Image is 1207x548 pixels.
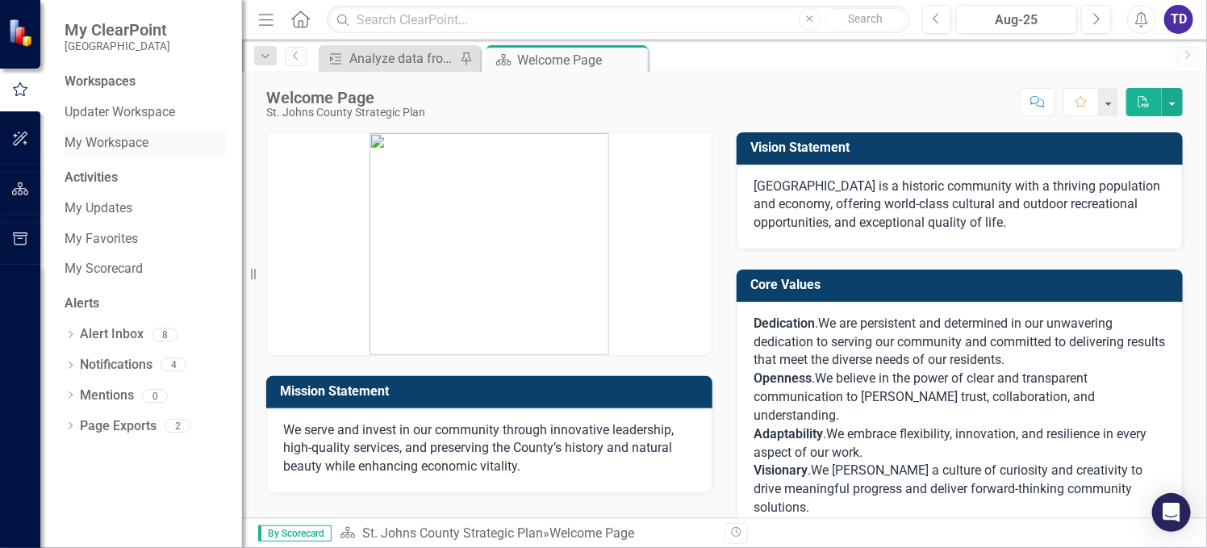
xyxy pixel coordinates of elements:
div: Aug-25 [962,10,1071,30]
div: Welcome Page [549,525,634,541]
a: Updater Workspace [65,103,226,122]
a: My Favorites [65,230,226,249]
span: [GEOGRAPHIC_DATA] is a historic community with a thriving population and economy, offering world-... [754,178,1160,231]
span: We serve and invest in our community through innovative leadership, high-quality services, and pr... [283,422,674,475]
div: Alerts [65,295,226,313]
span: Search [848,12,883,25]
div: Activities [65,169,226,187]
span: . [754,316,818,331]
button: Search [825,8,906,31]
span: My ClearPoint [65,20,170,40]
strong: Visionary [754,462,808,478]
span: We are persistent and determined in our unwavering dedication to serving our community and commit... [754,316,1165,368]
div: Welcome Page [266,89,425,107]
div: St. Johns County Strategic Plan [266,107,425,119]
a: My Scorecard [65,260,226,278]
a: St. Johns County Strategic Plan [362,525,543,541]
div: 0 [142,389,168,403]
a: My Workspace [65,134,226,153]
a: My Updates [65,199,226,218]
span: . [754,462,811,478]
a: Analyze data from Q3 FY 25 to see trend [323,48,456,69]
span: . [812,370,815,386]
span: Open [754,370,784,386]
div: 8 [152,328,177,341]
button: Aug-25 [956,5,1077,34]
strong: Dedication [754,316,815,331]
a: Alert Inbox [80,325,144,344]
input: Search ClearPoint... [327,6,909,34]
div: Workspaces [65,73,136,91]
div: Analyze data from Q3 FY 25 to see trend [349,48,456,69]
div: Open Intercom Messenger [1152,493,1191,532]
span: Adaptability [754,426,823,441]
a: Page Exports [80,417,157,436]
div: » [340,525,712,543]
span: ness [784,370,812,386]
small: [GEOGRAPHIC_DATA] [65,40,170,52]
div: Welcome Page [517,50,644,70]
h3: Mission Statement [280,384,704,399]
div: 2 [165,420,190,433]
h3: Vision Statement [750,140,1175,155]
span: . [823,426,826,441]
h3: Core Values [750,278,1175,292]
div: 4 [161,358,186,372]
img: ClearPoint Strategy [8,19,36,47]
span: We embrace flexibility, innovation, and resilience in every aspect of our work. [754,426,1146,460]
span: We [PERSON_NAME] a culture of curiosity and creativity to drive meaningful progress and deliver f... [754,462,1142,515]
span: We believe in the power of clear and transparent communication to [PERSON_NAME] trust, collaborat... [754,370,1095,423]
a: Notifications [80,356,152,374]
a: Mentions [80,387,134,405]
button: TD [1164,5,1193,34]
img: mceclip0.png [370,133,609,355]
span: By Scorecard [258,525,332,542]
